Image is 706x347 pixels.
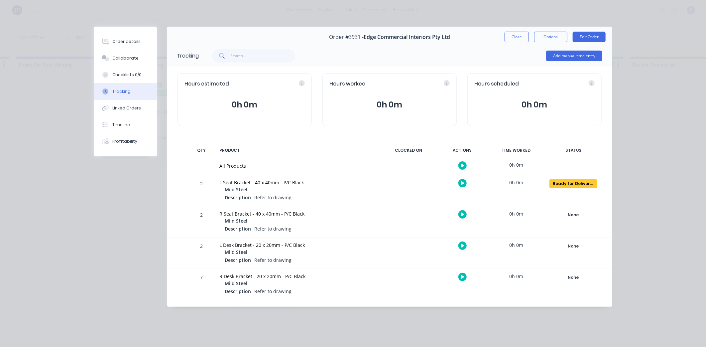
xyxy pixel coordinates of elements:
div: 0h 0m [491,269,541,284]
div: None [549,242,597,251]
div: None [549,273,597,282]
button: 0h 0m [329,98,450,111]
button: None [549,273,598,282]
button: Collaborate [94,50,157,67]
div: 2 [191,239,211,268]
div: 2 [191,207,211,237]
span: Mild Steel [225,249,247,256]
div: ACTIONS [437,143,487,157]
div: 2 [191,176,211,206]
div: Collaborate [112,55,139,61]
div: All Products [219,162,376,169]
button: Order details [94,33,157,50]
button: 0h 0m [184,98,305,111]
button: Linked Orders [94,100,157,116]
div: STATUS [545,143,602,157]
button: Add manual time entry [546,51,602,61]
button: 0h 0m [474,98,595,111]
span: Hours estimated [184,80,229,88]
span: Hours worked [329,80,366,88]
div: Timeline [112,122,130,128]
span: Edge Commercial Interiors Pty Ltd [364,34,450,40]
span: Description [225,288,251,295]
button: Close [505,32,529,42]
span: Mild Steel [225,280,247,287]
span: Mild Steel [225,186,247,193]
div: Order details [112,39,141,45]
span: Description [225,194,251,201]
button: Tracking [94,83,157,100]
div: Profitability [112,138,137,144]
div: R Desk Bracket - 20 x 20mm - P/C Black [219,273,376,280]
span: Order #3931 - [329,34,364,40]
span: Description [225,225,251,232]
button: None [549,242,598,251]
button: Options [534,32,567,42]
div: R Seat Bracket - 40 x 40mm - P/C Black [219,210,376,217]
button: Profitability [94,133,157,150]
span: Hours scheduled [474,80,519,88]
div: 0h 0m [491,238,541,253]
div: PRODUCT [215,143,380,157]
div: QTY [191,143,211,157]
button: Checklists 0/0 [94,67,157,83]
button: None [549,210,598,220]
span: Mild Steel [225,217,247,224]
div: L Seat Bracket - 40 x 40mm - P/C Black [219,179,376,186]
div: CLOCKED ON [384,143,433,157]
div: TIME WORKED [491,143,541,157]
button: Edit Order [573,32,606,42]
div: 7 [191,270,211,300]
div: 0h 0m [491,157,541,172]
div: Linked Orders [112,105,141,111]
button: Ready for Delivery/Pick Up [549,179,598,188]
div: L Desk Bracket - 20 x 20mm - P/C Black [219,242,376,249]
div: Tracking [177,52,199,60]
span: Refer to drawing [254,226,292,232]
span: Refer to drawing [254,288,292,294]
div: Checklists 0/0 [112,72,142,78]
span: Refer to drawing [254,257,292,263]
span: Description [225,257,251,263]
button: Timeline [94,116,157,133]
span: Refer to drawing [254,194,292,201]
div: 0h 0m [491,175,541,190]
div: 0h 0m [491,206,541,221]
input: Search... [231,49,295,63]
div: Tracking [112,88,131,94]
